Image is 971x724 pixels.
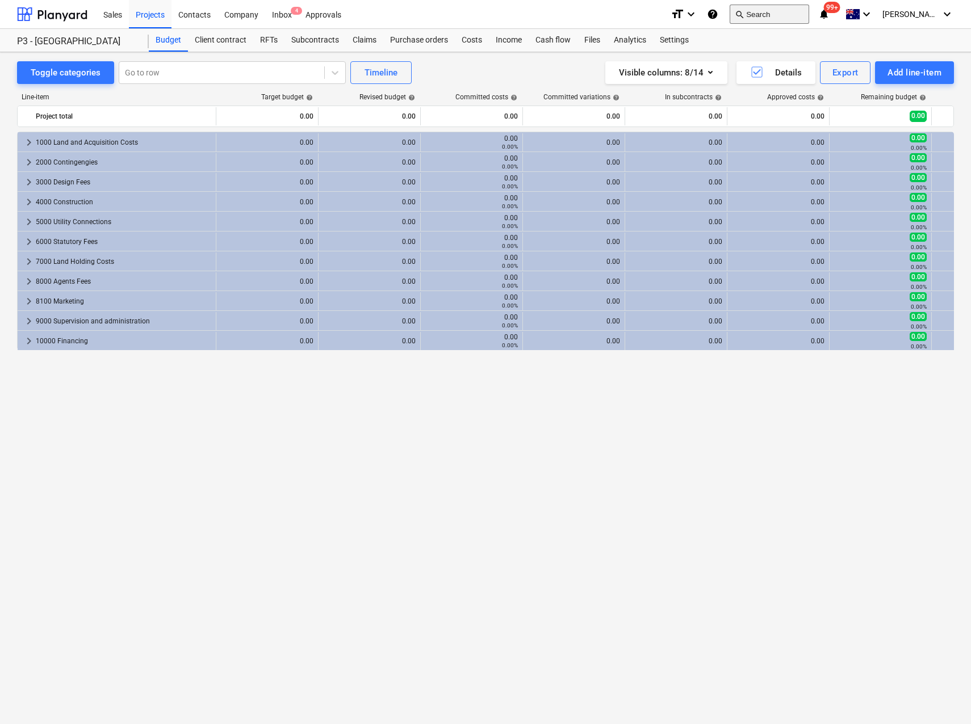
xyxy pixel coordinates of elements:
[502,302,518,309] small: 0.00%
[543,93,620,101] div: Committed variations
[455,93,517,101] div: Committed costs
[221,258,313,266] div: 0.00
[22,195,36,209] span: keyboard_arrow_right
[425,273,518,289] div: 0.00
[253,29,284,52] a: RFTs
[732,198,824,206] div: 0.00
[607,29,653,52] a: Analytics
[528,158,620,166] div: 0.00
[17,36,135,48] div: P3 - [GEOGRAPHIC_DATA]
[17,93,216,101] div: Line-item
[707,7,718,21] i: Knowledge base
[221,218,313,226] div: 0.00
[455,29,489,52] a: Costs
[630,178,722,186] div: 0.00
[528,218,620,226] div: 0.00
[665,93,722,101] div: In subcontracts
[910,111,927,121] span: 0.00
[36,133,211,151] div: 1000 Land and Acquisition Costs
[221,317,313,325] div: 0.00
[815,94,824,101] span: help
[323,158,416,166] div: 0.00
[323,138,416,146] div: 0.00
[425,313,518,329] div: 0.00
[824,2,840,13] span: 99+
[653,29,696,52] a: Settings
[36,153,211,171] div: 2000 Contingengies
[425,174,518,190] div: 0.00
[888,65,941,80] div: Add line-item
[917,94,926,101] span: help
[528,238,620,246] div: 0.00
[736,61,815,84] button: Details
[911,204,927,211] small: 0.00%
[284,29,346,52] div: Subcontracts
[221,138,313,146] div: 0.00
[36,312,211,330] div: 9000 Supervision and administration
[22,275,36,288] span: keyboard_arrow_right
[732,297,824,305] div: 0.00
[221,158,313,166] div: 0.00
[323,107,416,125] div: 0.00
[910,153,927,162] span: 0.00
[911,343,927,350] small: 0.00%
[528,297,620,305] div: 0.00
[630,317,722,325] div: 0.00
[323,198,416,206] div: 0.00
[425,134,518,150] div: 0.00
[22,215,36,229] span: keyboard_arrow_right
[528,198,620,206] div: 0.00
[684,7,698,21] i: keyboard_arrow_down
[630,258,722,266] div: 0.00
[502,144,518,150] small: 0.00%
[528,258,620,266] div: 0.00
[261,93,313,101] div: Target budget
[730,5,809,24] button: Search
[940,7,954,21] i: keyboard_arrow_down
[425,333,518,349] div: 0.00
[529,29,577,52] a: Cash flow
[323,277,416,285] div: 0.00
[221,198,313,206] div: 0.00
[577,29,607,52] a: Files
[149,29,188,52] a: Budget
[910,173,927,182] span: 0.00
[713,94,722,101] span: help
[346,29,383,52] div: Claims
[406,94,415,101] span: help
[22,334,36,348] span: keyboard_arrow_right
[502,283,518,289] small: 0.00%
[732,218,824,226] div: 0.00
[36,332,211,350] div: 10000 Financing
[671,7,684,21] i: format_size
[36,292,211,310] div: 8100 Marketing
[221,238,313,246] div: 0.00
[630,218,722,226] div: 0.00
[323,218,416,226] div: 0.00
[732,107,824,125] div: 0.00
[383,29,455,52] a: Purchase orders
[910,133,927,142] span: 0.00
[22,136,36,149] span: keyboard_arrow_right
[619,65,714,80] div: Visible columns : 8/14
[630,138,722,146] div: 0.00
[528,107,620,125] div: 0.00
[350,61,412,84] button: Timeline
[188,29,253,52] a: Client contract
[502,203,518,209] small: 0.00%
[630,238,722,246] div: 0.00
[910,312,927,321] span: 0.00
[221,107,313,125] div: 0.00
[911,323,927,330] small: 0.00%
[630,297,722,305] div: 0.00
[605,61,727,84] button: Visible columns:8/14
[323,337,416,345] div: 0.00
[502,223,518,229] small: 0.00%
